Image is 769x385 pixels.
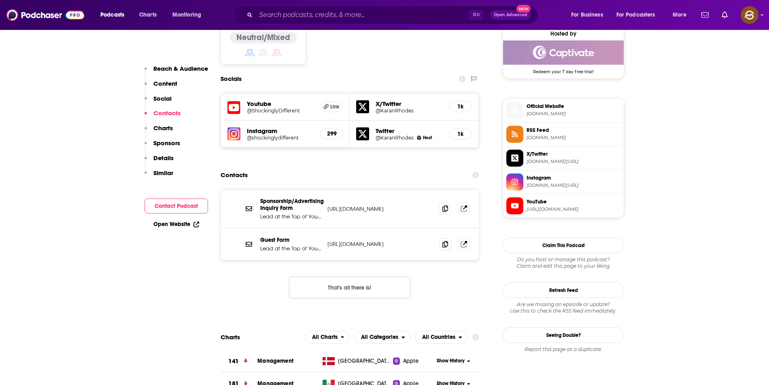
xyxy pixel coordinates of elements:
h2: Socials [221,71,242,87]
a: X/Twitter[DOMAIN_NAME][URL] [506,150,620,167]
img: iconImage [227,127,240,140]
span: For Business [571,9,603,21]
span: Redeem your 7 day free trial! [503,65,624,74]
h4: Neutral/Mixed [236,32,290,42]
a: 141 [221,350,257,372]
button: open menu [611,8,667,21]
button: Claim This Podcast [503,237,624,253]
a: Link [320,102,343,112]
span: YouTube [527,198,620,205]
span: All Categories [361,334,398,340]
span: https://www.youtube.com/@ShockinglyDifferent [527,206,620,212]
button: Contacts [144,109,181,124]
a: Captivate Deal: Redeem your 7 day free trial! [503,40,624,74]
a: [GEOGRAPHIC_DATA] [319,357,393,365]
button: open menu [667,8,697,21]
p: Sponsorship/Advertising Inquiry Form [260,198,321,212]
span: Logged in as hey85204 [741,6,758,24]
button: open menu [565,8,613,21]
a: Management [257,357,293,364]
button: Content [144,80,177,95]
p: Guest Form [260,237,321,243]
a: @KaranRhodes [376,108,443,114]
span: Host [423,135,432,140]
p: Content [153,80,177,87]
p: Sponsors [153,139,180,147]
img: User Profile [741,6,758,24]
img: Captivate Deal: Redeem your 7 day free trial! [503,40,624,65]
h5: X/Twitter [376,100,443,108]
button: open menu [305,331,350,344]
button: Show profile menu [741,6,758,24]
a: Instagram[DOMAIN_NAME][URL] [506,173,620,190]
a: Open Website [153,221,199,228]
p: Similar [153,169,173,177]
h5: 1k [456,131,465,137]
span: Apple [403,357,418,365]
span: Open Advanced [494,13,527,17]
button: Social [144,95,172,110]
span: instagram.com/shockinglydifferent [527,182,620,188]
p: [URL][DOMAIN_NAME] [327,241,433,247]
button: Contact Podcast [144,199,208,214]
p: Details [153,154,174,162]
a: Show notifications dropdown [698,8,712,22]
span: RSS Feed [527,127,620,134]
img: Karan Ferrell Rhodes [417,135,421,140]
span: feeds.captivate.fm [527,135,620,141]
span: Link [330,104,340,110]
p: [URL][DOMAIN_NAME] [327,205,433,212]
span: All Countries [422,334,455,340]
button: Open AdvancedNew [490,10,531,20]
a: Seeing Double? [503,327,624,343]
p: Reach & Audience [153,65,208,72]
p: Charts [153,124,173,132]
span: twitter.com/KaranRhodes [527,159,620,165]
button: open menu [95,8,135,21]
h2: Contacts [221,167,248,183]
div: Are we missing an episode or update? Use this to check the RSS feed immediately. [503,301,624,314]
button: Details [144,154,174,169]
input: Search podcasts, credits, & more... [256,8,469,21]
button: open menu [415,331,467,344]
span: Official Website [527,103,620,110]
a: RSS Feed[DOMAIN_NAME] [506,126,620,143]
span: Charts [139,9,157,21]
a: @KaranRhodes [376,135,414,141]
span: LeadYourGamePodcast.com [527,111,620,117]
a: @shockinglydifferent [247,135,314,141]
a: YouTube[URL][DOMAIN_NAME] [506,197,620,214]
h2: Platforms [305,331,350,344]
h2: Charts [221,333,240,341]
span: Podcasts [100,9,124,21]
h5: Instagram [247,127,314,135]
div: Report this page as a duplicate. [503,346,624,353]
span: Monitoring [172,9,201,21]
h2: Categories [354,331,410,344]
span: Instagram [527,174,620,182]
button: Similar [144,169,173,184]
a: @ShockinglyDifferent [247,108,314,114]
button: Show History [434,357,473,364]
div: Claim and edit this page to your liking. [503,256,624,269]
a: Apple [393,357,434,365]
button: Nothing here. [289,277,410,298]
p: Lead at the Top of Your Game (Guest Form) [260,245,321,252]
h5: 299 [327,130,336,137]
span: All Charts [312,334,338,340]
h5: Twitter [376,127,443,135]
h3: 141 [228,357,238,366]
span: Do you host or manage this podcast? [503,256,624,263]
h5: 1k [456,103,465,110]
p: Lead at the Top of Your Game (Sponsorship/Advertising Inquiry) [260,213,321,220]
span: X/Twitter [527,150,620,158]
span: New [516,5,531,13]
a: Official Website[DOMAIN_NAME] [506,102,620,119]
span: More [673,9,686,21]
button: Sponsors [144,139,180,154]
h5: Youtube [247,100,314,108]
p: Social [153,95,172,102]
